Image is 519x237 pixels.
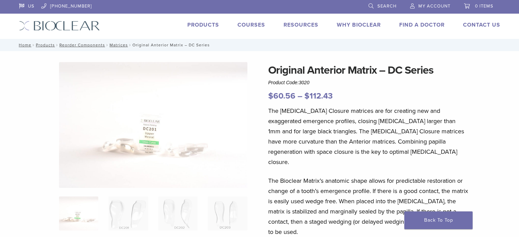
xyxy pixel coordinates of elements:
[31,43,36,47] span: /
[304,91,333,101] bdi: 112.43
[36,43,55,47] a: Products
[268,176,469,237] p: The Bioclear Matrix’s anatomic shape allows for predictable restoration or change of a tooth’s em...
[268,91,295,101] bdi: 60.56
[237,21,265,28] a: Courses
[418,3,450,9] span: My Account
[399,21,445,28] a: Find A Doctor
[105,43,110,47] span: /
[404,211,473,229] a: Back To Top
[299,80,309,85] span: 3020
[268,91,273,101] span: $
[475,3,493,9] span: 0 items
[59,62,247,188] img: Anterior Original DC Series Matrices
[14,39,505,51] nav: Original Anterior Matrix – DC Series
[268,62,469,78] h1: Original Anterior Matrix – DC Series
[109,196,148,231] img: Original Anterior Matrix - DC Series - Image 2
[268,106,469,167] p: The [MEDICAL_DATA] Closure matrices are for creating new and exaggerated emergence profiles, clos...
[463,21,500,28] a: Contact Us
[208,196,247,231] img: Original Anterior Matrix - DC Series - Image 4
[268,80,309,85] span: Product Code:
[187,21,219,28] a: Products
[298,91,302,101] span: –
[377,3,397,9] span: Search
[59,196,98,231] img: Anterior-Original-DC-Series-Matrices-324x324.jpg
[110,43,128,47] a: Matrices
[304,91,309,101] span: $
[19,21,100,31] img: Bioclear
[17,43,31,47] a: Home
[284,21,318,28] a: Resources
[128,43,132,47] span: /
[55,43,59,47] span: /
[158,196,198,231] img: Original Anterior Matrix - DC Series - Image 3
[337,21,381,28] a: Why Bioclear
[59,43,105,47] a: Reorder Components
